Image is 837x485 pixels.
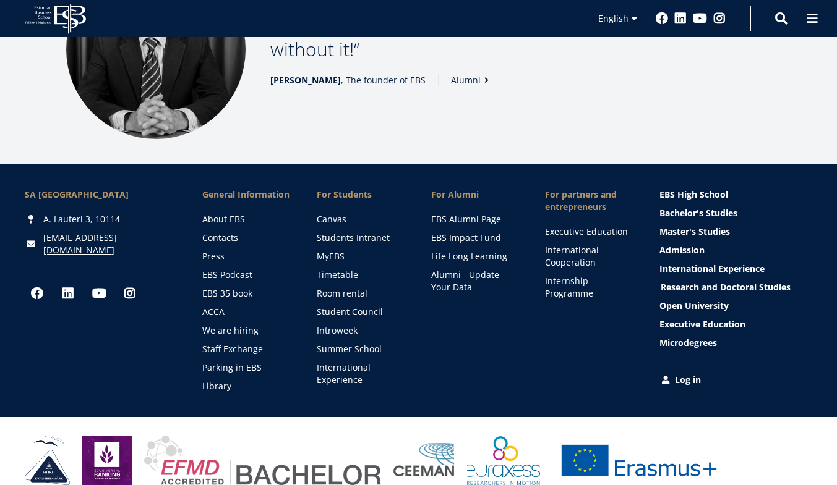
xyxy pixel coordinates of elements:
[693,12,707,25] a: Youtube
[317,250,406,263] a: MyEBS
[317,213,406,226] a: Canvas
[545,275,635,300] a: Internship Programme
[659,337,812,349] a: Microdegrees
[431,269,521,293] a: Alumni - Update Your Data
[659,300,812,312] a: Open University
[317,232,406,244] a: Students Intranet
[661,281,813,293] a: Research and Doctoral Studies
[270,74,426,86] span: , The founder of EBS
[202,287,292,300] a: EBS 35 book
[202,306,292,318] a: ACCA
[202,324,292,337] a: We are hiring
[451,74,493,86] a: Alumni
[270,74,341,86] strong: [PERSON_NAME]
[674,12,687,25] a: Linkedin
[56,281,80,306] a: Linkedin
[317,306,406,318] a: Student Council
[317,287,406,300] a: Room rental
[118,281,142,306] a: Instagram
[659,188,812,201] a: EBS High School
[545,244,635,269] a: International Cooperation
[431,213,521,226] a: EBS Alumni Page
[659,207,812,219] a: Bachelor's Studies
[202,188,292,201] span: General Information
[25,436,70,485] img: HAKA
[25,281,49,306] a: Facebook
[202,343,292,355] a: Staff Exchange
[82,436,132,485] img: Eduniversal
[202,361,292,374] a: Parking in EBS
[43,232,178,256] a: [EMAIL_ADDRESS][DOMAIN_NAME]
[317,188,406,201] a: For Students
[659,318,812,331] a: Executive Education
[25,213,178,226] div: A. Lauteri 3, 10114
[202,380,292,392] a: Library
[317,343,406,355] a: Summer School
[659,263,812,275] a: International Experience
[144,436,381,485] img: EFMD
[317,269,406,281] a: Timetable
[431,188,521,201] span: For Alumni
[87,281,111,306] a: Youtube
[393,443,455,477] img: Ceeman
[656,12,668,25] a: Facebook
[552,436,726,485] a: Erasmus +
[317,361,406,386] a: International Experience
[202,213,292,226] a: About EBS
[202,232,292,244] a: Contacts
[202,269,292,281] a: EBS Podcast
[659,244,812,256] a: Admission
[545,188,635,213] span: For partners and entrepreneurs
[545,226,635,238] a: Executive Education
[431,250,521,263] a: Life Long Learning
[317,324,406,337] a: Introweek
[431,232,521,244] a: EBS Impact Fund
[659,374,812,386] a: Log in
[713,12,726,25] a: Instagram
[25,188,178,201] div: SA [GEOGRAPHIC_DATA]
[202,250,292,263] a: Press
[467,436,540,485] img: EURAXESS
[552,436,726,485] img: Erasmus+
[659,226,812,238] a: Master's Studies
